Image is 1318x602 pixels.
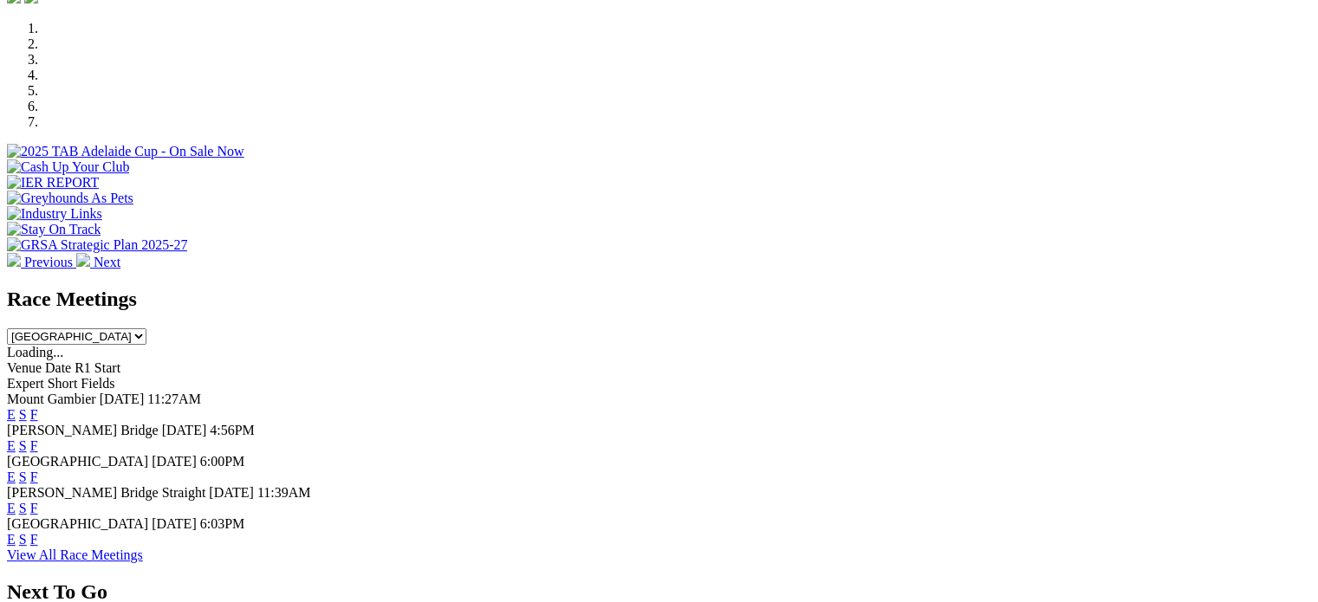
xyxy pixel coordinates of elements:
a: Next [76,255,120,269]
a: S [19,501,27,515]
img: 2025 TAB Adelaide Cup - On Sale Now [7,144,244,159]
img: IER REPORT [7,175,99,191]
span: 11:39AM [257,485,311,500]
span: Short [48,376,78,391]
span: [DATE] [152,454,197,469]
span: [DATE] [162,423,207,437]
span: 6:03PM [200,516,245,531]
a: S [19,407,27,422]
h2: Race Meetings [7,288,1311,311]
img: chevron-left-pager-white.svg [7,253,21,267]
span: [GEOGRAPHIC_DATA] [7,454,148,469]
span: Date [45,360,71,375]
span: Mount Gambier [7,392,96,406]
a: S [19,469,27,484]
a: E [7,438,16,453]
span: [PERSON_NAME] Bridge [7,423,159,437]
img: Industry Links [7,206,102,222]
span: Venue [7,360,42,375]
img: Cash Up Your Club [7,159,129,175]
a: F [30,438,38,453]
a: E [7,501,16,515]
a: F [30,407,38,422]
a: F [30,501,38,515]
img: Stay On Track [7,222,101,237]
span: Fields [81,376,114,391]
a: E [7,469,16,484]
span: [GEOGRAPHIC_DATA] [7,516,148,531]
span: Next [94,255,120,269]
span: 4:56PM [210,423,255,437]
a: S [19,438,27,453]
a: Previous [7,255,76,269]
span: [DATE] [209,485,254,500]
span: [DATE] [152,516,197,531]
span: [PERSON_NAME] Bridge Straight [7,485,205,500]
span: Previous [24,255,73,269]
img: Greyhounds As Pets [7,191,133,206]
span: 11:27AM [147,392,201,406]
a: F [30,469,38,484]
span: 6:00PM [200,454,245,469]
a: E [7,407,16,422]
span: Expert [7,376,44,391]
a: E [7,532,16,547]
span: [DATE] [100,392,145,406]
span: Loading... [7,345,63,359]
a: S [19,532,27,547]
a: View All Race Meetings [7,547,143,562]
span: R1 Start [75,360,120,375]
img: chevron-right-pager-white.svg [76,253,90,267]
a: F [30,532,38,547]
img: GRSA Strategic Plan 2025-27 [7,237,187,253]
